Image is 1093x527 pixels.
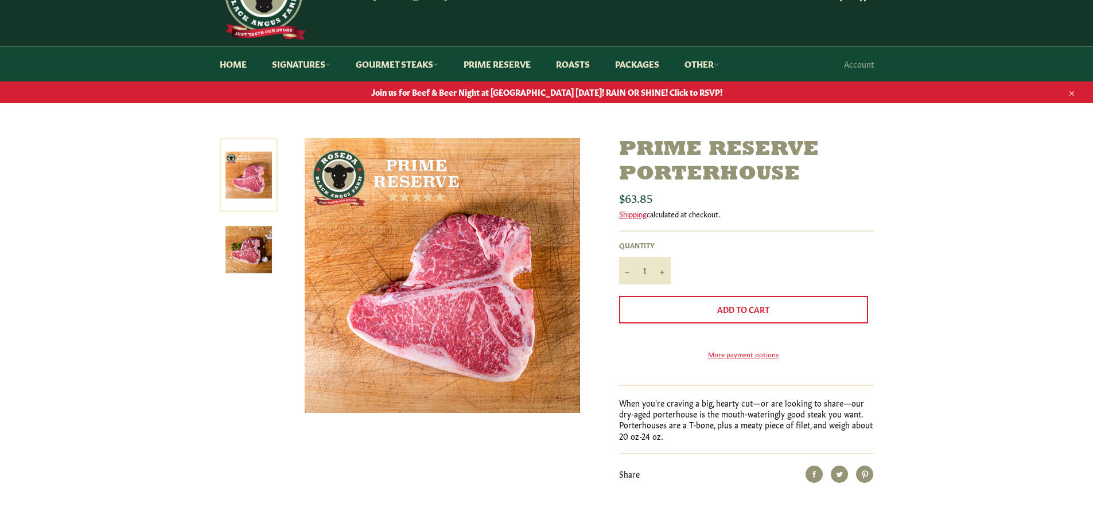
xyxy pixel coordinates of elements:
[452,46,542,81] a: Prime Reserve
[604,46,671,81] a: Packages
[619,138,874,187] h1: Prime Reserve Porterhouse
[654,257,671,284] button: Increase item quantity by one
[619,240,671,250] label: Quantity
[260,46,342,81] a: Signatures
[544,46,601,81] a: Roasts
[225,227,272,273] img: Prime Reserve Porterhouse
[619,349,868,359] a: More payment options
[619,208,647,219] a: Shipping
[344,46,450,81] a: Gourmet Steaks
[619,189,652,205] span: $63.85
[619,257,636,284] button: Reduce item quantity by one
[619,397,874,442] p: When you're craving a big, hearty cut—or are looking to share—our dry-aged porterhouse is the mou...
[619,296,868,323] button: Add to Cart
[673,46,730,81] a: Other
[619,468,640,479] span: Share
[305,138,580,413] img: Prime Reserve Porterhouse
[208,46,258,81] a: Home
[838,47,880,81] a: Account
[717,303,769,315] span: Add to Cart
[619,209,874,219] div: calculated at checkout.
